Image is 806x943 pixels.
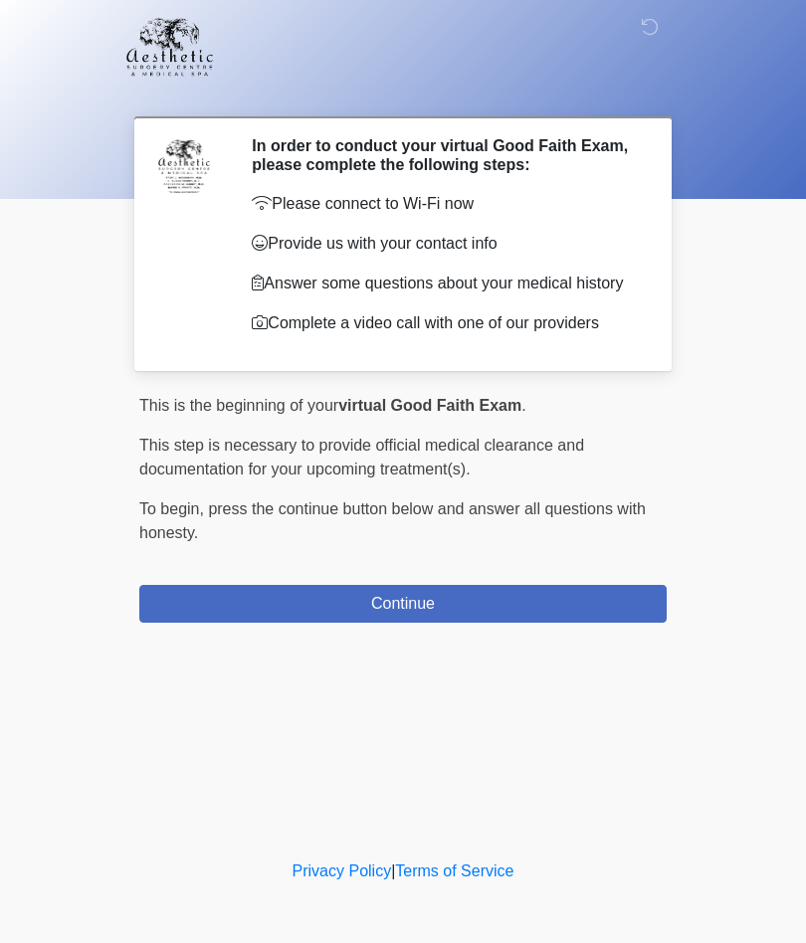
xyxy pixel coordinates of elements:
[139,437,584,477] span: This step is necessary to provide official medical clearance and documentation for your upcoming ...
[119,15,220,79] img: Aesthetic Surgery Centre, PLLC Logo
[139,585,667,623] button: Continue
[293,862,392,879] a: Privacy Policy
[139,500,646,541] span: press the continue button below and answer all questions with honesty.
[139,500,208,517] span: To begin,
[252,192,637,216] p: Please connect to Wi-Fi now
[338,397,521,414] strong: virtual Good Faith Exam
[391,862,395,879] a: |
[252,136,637,174] h2: In order to conduct your virtual Good Faith Exam, please complete the following steps:
[154,136,214,196] img: Agent Avatar
[521,397,525,414] span: .
[252,272,637,295] p: Answer some questions about your medical history
[252,232,637,256] p: Provide us with your contact info
[139,397,338,414] span: This is the beginning of your
[252,311,637,335] p: Complete a video call with one of our providers
[395,862,513,879] a: Terms of Service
